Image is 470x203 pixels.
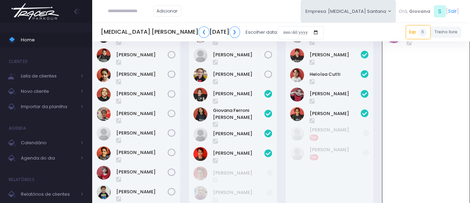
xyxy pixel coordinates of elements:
h4: Clientes [9,55,27,68]
a: Exp6 [406,25,431,39]
a: [PERSON_NAME] [116,149,168,156]
img: Laís Bacini Amorim [193,48,207,62]
img: Miguel Antunes Castilho [97,166,111,180]
img: Benicio Domingos Barbosa [97,48,111,62]
a: [PERSON_NAME] [213,130,264,137]
a: [PERSON_NAME] [213,51,264,58]
span: Lista de clientes [21,72,77,81]
a: [PERSON_NAME] [116,71,168,78]
a: [PERSON_NAME] [213,71,264,78]
span: Relatórios de clientes [21,190,77,199]
img: Ana Clara Rufino [193,167,207,180]
img: Heloísa Cutti Iagalo [290,68,304,82]
a: [PERSON_NAME] [116,130,168,137]
a: ❯ [229,26,240,38]
img: Pedro Pereira Tercarioli [97,185,111,199]
img: Manuela Teixeira Isique [290,107,304,121]
a: [PERSON_NAME] [213,189,267,196]
span: Giovana [409,8,430,15]
a: [PERSON_NAME] [213,150,264,157]
img: Bianca Munaretto Fonte [290,127,304,140]
h5: [MEDICAL_DATA] [PERSON_NAME] [DATE] [101,26,240,38]
span: Calendário [21,138,77,147]
a: [PERSON_NAME] [310,146,364,153]
a: [PERSON_NAME] [310,127,364,133]
img: Laís de Moraes Salgado [97,88,111,101]
a: Treino livre [431,26,462,38]
a: [PERSON_NAME] [116,188,168,195]
span: Home [21,35,83,44]
a: [PERSON_NAME] [213,170,267,177]
a: [PERSON_NAME] [116,110,168,117]
img: Alice Silva de Mendonça [193,88,207,101]
h4: Relatórios [9,173,34,187]
div: Escolher data: [101,24,324,40]
img: Lucas Marques [97,127,111,140]
img: Diana ferreira dos santos [290,48,304,62]
a: [PERSON_NAME] [213,90,264,97]
h4: Agenda [9,121,26,135]
img: Helena Sass Lopes [97,68,111,82]
a: Giovana Ferroni [PERSON_NAME] [213,107,264,121]
img: Léo Sass Lopes [97,146,111,160]
a: [PERSON_NAME] [116,51,168,58]
a: ❮ [198,26,209,38]
img: Ana Clara Vicalvi DOliveira Lima [193,186,207,200]
span: Importar da planilha [21,102,77,111]
span: Novo cliente [21,87,77,96]
a: [PERSON_NAME] [310,110,361,117]
img: Levi Teofilo de Almeida Neto [97,107,111,121]
a: [PERSON_NAME] [116,169,168,176]
img: Maria Luísa Pazeti [193,147,207,161]
a: [PERSON_NAME] [310,90,361,97]
img: Laís Silva de Mendonça [290,88,304,101]
img: Manuela Quintilio Gonçalves Silva [193,128,207,141]
img: Giovana Ferroni Gimenes de Almeida [193,107,207,121]
a: Heloísa Cutti [310,71,361,78]
img: Lívia Fontoura Machado Liberal [193,68,207,82]
span: 6 [419,28,427,36]
a: Sair [448,8,457,15]
span: Agenda do dia [21,154,77,163]
img: Manuela Delmond [290,146,304,160]
a: [PERSON_NAME] [310,51,361,58]
span: S [434,5,446,17]
a: [PERSON_NAME] [116,90,168,97]
a: Adicionar [153,5,182,17]
div: [ ] [396,3,461,19]
span: Olá, [399,8,408,15]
